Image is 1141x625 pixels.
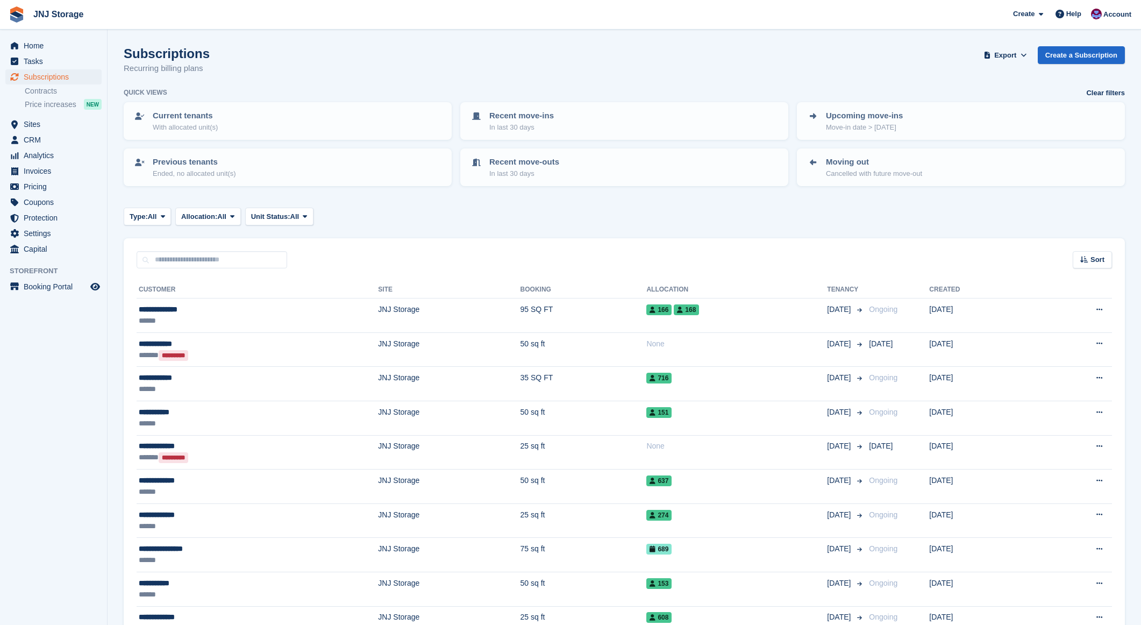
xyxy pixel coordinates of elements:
[5,242,102,257] a: menu
[929,470,1035,504] td: [DATE]
[124,62,210,75] p: Recurring billing plans
[869,305,897,314] span: Ongoing
[827,281,865,299] th: Tenancy
[646,510,672,521] span: 274
[148,211,157,222] span: All
[520,435,647,470] td: 25 sq ft
[24,164,88,179] span: Invoices
[124,88,167,97] h6: Quick views
[378,538,520,572] td: JNJ Storage
[5,210,102,225] a: menu
[869,613,897,621] span: Ongoing
[520,572,647,606] td: 50 sq ft
[24,117,88,132] span: Sites
[24,195,88,210] span: Coupons
[5,164,102,179] a: menu
[378,367,520,401] td: JNJ Storage
[646,407,672,418] span: 151
[826,122,903,133] p: Move-in date > [DATE]
[125,150,451,185] a: Previous tenants Ended, no allocated unit(s)
[461,103,787,139] a: Recent move-ins In last 30 days
[489,168,559,179] p: In last 30 days
[929,367,1035,401] td: [DATE]
[520,367,647,401] td: 35 SQ FT
[378,332,520,367] td: JNJ Storage
[827,578,853,589] span: [DATE]
[520,401,647,435] td: 50 sq ft
[153,110,218,122] p: Current tenants
[929,572,1035,606] td: [DATE]
[929,332,1035,367] td: [DATE]
[24,179,88,194] span: Pricing
[24,242,88,257] span: Capital
[520,470,647,504] td: 50 sq ft
[10,266,107,276] span: Storefront
[89,280,102,293] a: Preview store
[24,210,88,225] span: Protection
[24,38,88,53] span: Home
[826,110,903,122] p: Upcoming move-ins
[646,281,827,299] th: Allocation
[798,103,1124,139] a: Upcoming move-ins Move-in date > [DATE]
[674,304,699,315] span: 168
[251,211,290,222] span: Unit Status:
[378,470,520,504] td: JNJ Storage
[378,299,520,333] td: JNJ Storage
[869,373,897,382] span: Ongoing
[378,281,520,299] th: Site
[5,117,102,132] a: menu
[378,572,520,606] td: JNJ Storage
[827,612,853,623] span: [DATE]
[869,510,897,519] span: Ongoing
[827,338,853,350] span: [DATE]
[1091,9,1102,19] img: Jonathan Scrase
[520,503,647,538] td: 25 sq ft
[124,46,210,61] h1: Subscriptions
[827,407,853,418] span: [DATE]
[181,211,217,222] span: Allocation:
[217,211,226,222] span: All
[9,6,25,23] img: stora-icon-8386f47178a22dfd0bd8f6a31ec36ba5ce8667c1dd55bd0f319d3a0aa187defe.svg
[982,46,1029,64] button: Export
[175,208,241,225] button: Allocation: All
[24,69,88,84] span: Subscriptions
[1086,88,1125,98] a: Clear filters
[5,132,102,147] a: menu
[646,304,672,315] span: 166
[5,69,102,84] a: menu
[994,50,1016,61] span: Export
[378,503,520,538] td: JNJ Storage
[24,279,88,294] span: Booking Portal
[489,110,554,122] p: Recent move-ins
[5,226,102,241] a: menu
[827,372,853,383] span: [DATE]
[5,179,102,194] a: menu
[1066,9,1081,19] span: Help
[29,5,88,23] a: JNJ Storage
[646,544,672,555] span: 689
[25,100,76,110] span: Price increases
[929,435,1035,470] td: [DATE]
[5,148,102,163] a: menu
[929,401,1035,435] td: [DATE]
[646,373,672,383] span: 716
[24,148,88,163] span: Analytics
[290,211,299,222] span: All
[520,538,647,572] td: 75 sq ft
[646,612,672,623] span: 608
[489,122,554,133] p: In last 30 days
[24,132,88,147] span: CRM
[153,122,218,133] p: With allocated unit(s)
[869,579,897,587] span: Ongoing
[5,38,102,53] a: menu
[798,150,1124,185] a: Moving out Cancelled with future move-out
[25,86,102,96] a: Contracts
[5,279,102,294] a: menu
[826,168,922,179] p: Cancelled with future move-out
[520,332,647,367] td: 50 sq ft
[826,156,922,168] p: Moving out
[25,98,102,110] a: Price increases NEW
[869,544,897,553] span: Ongoing
[520,281,647,299] th: Booking
[929,281,1035,299] th: Created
